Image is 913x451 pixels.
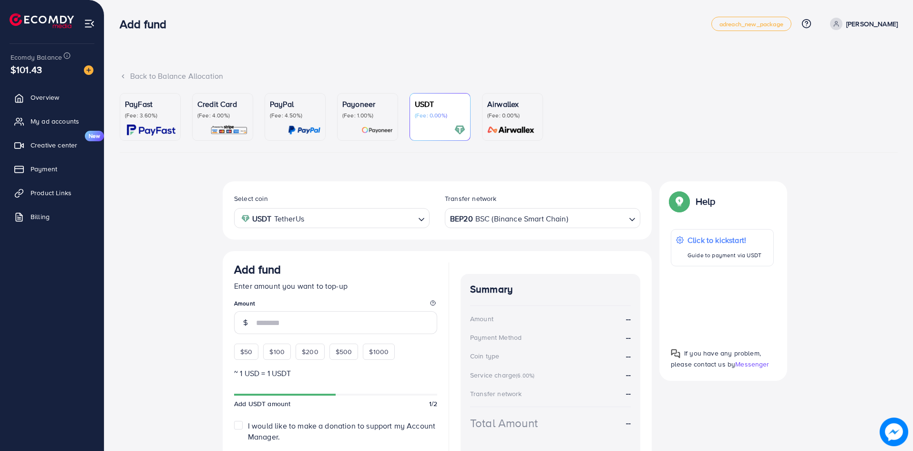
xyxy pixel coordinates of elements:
[369,347,389,357] span: $1000
[487,98,538,110] p: Airwallex
[7,88,97,107] a: Overview
[626,351,631,362] strong: --
[85,131,104,141] span: New
[10,52,62,62] span: Ecomdy Balance
[487,112,538,119] p: (Fee: 0.00%)
[342,98,393,110] p: Payoneer
[234,399,290,409] span: Add USDT amount
[687,234,761,246] p: Click to kickstart!
[470,415,538,431] div: Total Amount
[84,18,95,29] img: menu
[626,369,631,380] strong: --
[125,98,175,110] p: PayFast
[516,372,534,379] small: (6.00%)
[31,188,72,198] span: Product Links
[302,347,318,357] span: $200
[626,314,631,325] strong: --
[626,418,631,429] strong: --
[735,359,769,369] span: Messenger
[7,159,97,178] a: Payment
[31,212,50,221] span: Billing
[484,125,538,136] img: card
[125,112,175,119] p: (Fee: 3.60%)
[336,347,352,357] span: $500
[826,18,898,30] a: [PERSON_NAME]
[470,389,522,399] div: Transfer network
[10,63,42,76] span: $101.43
[31,140,77,150] span: Creative center
[10,13,74,28] img: logo
[846,18,898,30] p: [PERSON_NAME]
[671,349,680,358] img: Popup guide
[470,283,631,295] h4: Summary
[445,208,640,228] div: Search for option
[234,208,430,228] div: Search for option
[197,98,248,110] p: Credit Card
[7,207,97,226] a: Billing
[671,348,761,369] span: If you have any problem, please contact us by
[31,93,59,102] span: Overview
[120,17,174,31] h3: Add fund
[241,214,250,223] img: coin
[84,65,93,75] img: image
[234,194,268,203] label: Select coin
[687,250,761,261] p: Guide to payment via USDT
[31,116,79,126] span: My ad accounts
[234,299,437,311] legend: Amount
[269,347,285,357] span: $100
[626,332,631,343] strong: --
[7,183,97,202] a: Product Links
[31,164,57,174] span: Payment
[210,125,248,136] img: card
[470,351,499,361] div: Coin type
[429,399,437,409] span: 1/2
[671,193,688,210] img: Popup guide
[415,112,465,119] p: (Fee: 0.00%)
[234,262,281,276] h3: Add fund
[470,333,522,342] div: Payment Method
[120,71,898,82] div: Back to Balance Allocation
[470,370,537,380] div: Service charge
[240,347,252,357] span: $50
[470,314,493,324] div: Amount
[7,136,97,155] a: Creative centerNew
[234,367,437,379] p: ~ 1 USD = 1 USDT
[234,280,437,292] p: Enter amount you want to top-up
[626,388,631,399] strong: --
[252,212,272,226] strong: USDT
[711,17,791,31] a: adreach_new_package
[475,212,568,226] span: BSC (Binance Smart Chain)
[127,125,175,136] img: card
[270,98,320,110] p: PayPal
[248,420,435,442] span: I would like to make a donation to support my Account Manager.
[415,98,465,110] p: USDT
[197,112,248,119] p: (Fee: 4.00%)
[696,196,716,207] p: Help
[342,112,393,119] p: (Fee: 1.00%)
[288,125,320,136] img: card
[7,112,97,131] a: My ad accounts
[270,112,320,119] p: (Fee: 4.50%)
[719,21,783,27] span: adreach_new_package
[445,194,497,203] label: Transfer network
[307,211,414,226] input: Search for option
[454,125,465,136] img: card
[361,125,393,136] img: card
[274,212,304,226] span: TetherUs
[882,420,905,443] img: image
[450,212,473,226] strong: BEP20
[569,211,625,226] input: Search for option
